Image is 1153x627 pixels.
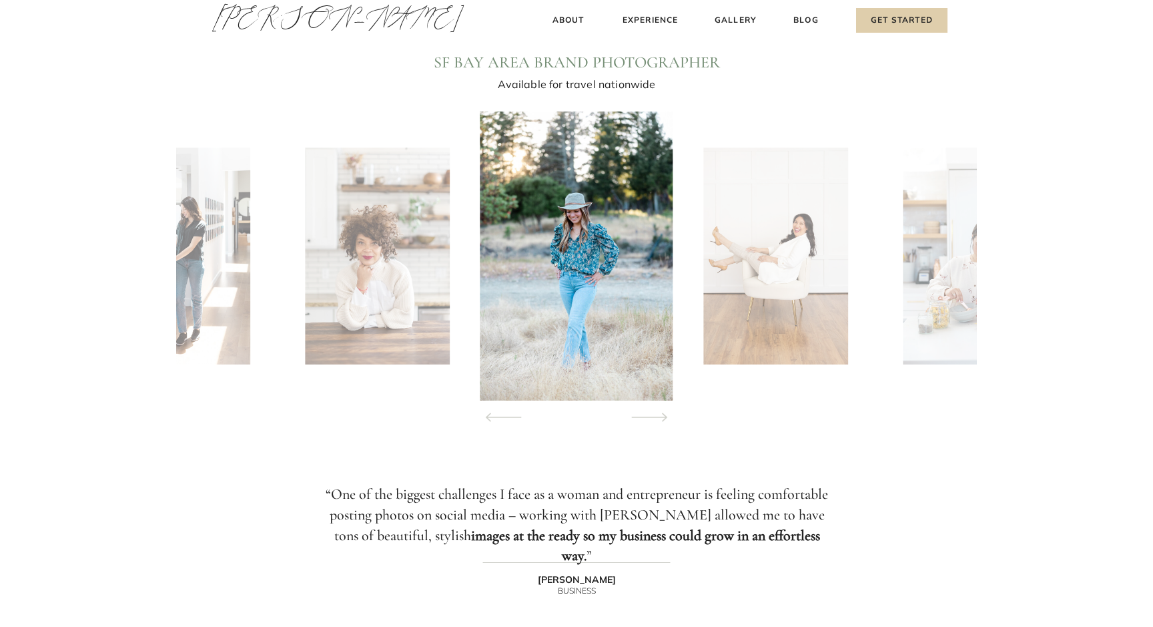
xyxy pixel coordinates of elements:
[288,53,865,71] h3: SF Bay Area Brand Photographer
[856,8,947,33] a: Get Started
[621,13,680,27] a: Experience
[530,586,623,596] h3: BUSINESS
[713,13,758,27] a: Gallery
[318,484,835,549] h2: “One of the biggest challenges I face as a woman and entrepreneur is feeling comfortable posting ...
[903,148,1047,365] img: Woman in a neutral bright kitchen working with her ayurvedic herbs.
[530,574,623,585] h3: [PERSON_NAME]
[548,13,588,27] a: About
[346,76,807,94] h3: Available for travel nationwide
[480,112,673,401] img: Woman walking in a Marin county field with her head looking down as she is walking.
[471,527,820,565] b: images at the ready so my business could grow in an effortless way.
[105,148,250,365] img: Interior Designer standing in kitchen working on her laptop
[305,148,449,365] img: Woman wearing white and red lipstick leaning against a counter in a kitchen in San Francisco.
[791,13,821,27] a: Blog
[703,148,847,365] img: Woman wearing white blazer and tan pants with brown heels sitting on a white art deco chair with ...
